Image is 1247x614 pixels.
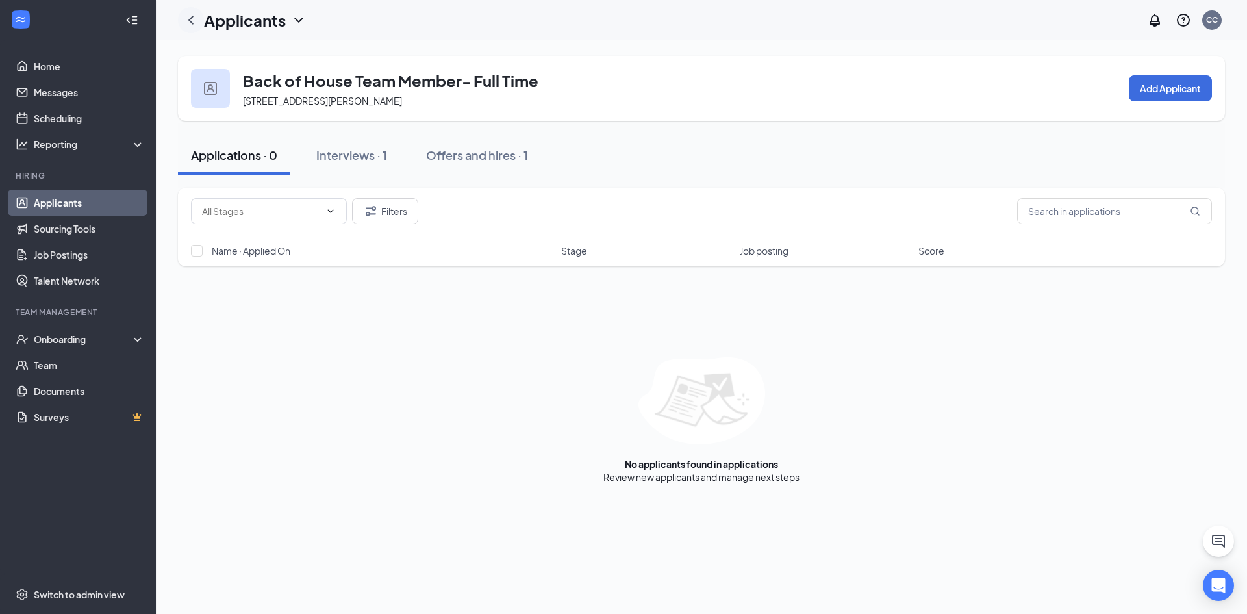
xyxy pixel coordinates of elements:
button: Filter Filters [352,198,418,224]
span: Score [918,244,944,257]
img: empty-state [638,357,765,444]
div: Reporting [34,138,145,151]
span: Name · Applied On [212,244,290,257]
svg: UserCheck [16,333,29,346]
div: No applicants found in applications [625,457,778,470]
div: Offers and hires · 1 [426,147,528,163]
a: Applicants [34,190,145,216]
a: Team [34,352,145,378]
div: Open Intercom Messenger [1203,570,1234,601]
svg: WorkstreamLogo [14,13,27,26]
a: Job Postings [34,242,145,268]
div: Team Management [16,307,142,318]
svg: ChevronDown [325,206,336,216]
div: Review new applicants and manage next steps [603,470,800,483]
a: Documents [34,378,145,404]
svg: QuestionInfo [1176,12,1191,28]
span: Stage [561,244,587,257]
span: Job posting [740,244,788,257]
svg: Settings [16,588,29,601]
div: Applications · 0 [191,147,277,163]
div: CC [1206,14,1218,25]
span: [STREET_ADDRESS][PERSON_NAME] [243,95,402,107]
div: Switch to admin view [34,588,125,601]
input: Search in applications [1017,198,1212,224]
a: Sourcing Tools [34,216,145,242]
a: Home [34,53,145,79]
a: Messages [34,79,145,105]
svg: MagnifyingGlass [1190,206,1200,216]
svg: Filter [363,203,379,219]
svg: Analysis [16,138,29,151]
a: SurveysCrown [34,404,145,430]
div: Onboarding [34,333,134,346]
button: Add Applicant [1129,75,1212,101]
svg: ChevronDown [291,12,307,28]
img: user icon [204,82,217,95]
svg: ChevronLeft [183,12,199,28]
a: Talent Network [34,268,145,294]
input: All Stages [202,204,320,218]
svg: Notifications [1147,12,1163,28]
a: Scheduling [34,105,145,131]
h3: Back of House Team Member- Full Time [243,70,538,92]
div: Interviews · 1 [316,147,387,163]
svg: Collapse [125,14,138,27]
svg: ChatActive [1211,533,1226,549]
h1: Applicants [204,9,286,31]
button: ChatActive [1203,526,1234,557]
div: Hiring [16,170,142,181]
